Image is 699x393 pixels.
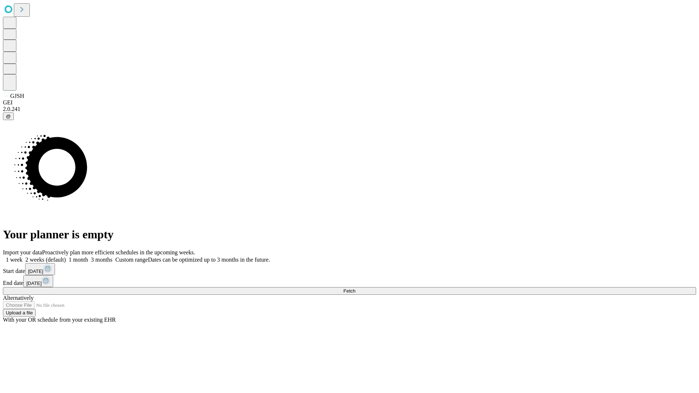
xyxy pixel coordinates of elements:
span: Alternatively [3,295,33,301]
button: @ [3,112,14,120]
span: Import your data [3,249,42,255]
div: 2.0.241 [3,106,696,112]
span: Dates can be optimized up to 3 months in the future. [148,257,270,263]
span: 1 month [69,257,88,263]
span: @ [6,114,11,119]
span: With your OR schedule from your existing EHR [3,317,116,323]
span: Fetch [343,288,355,294]
button: Fetch [3,287,696,295]
span: GJSH [10,93,24,99]
span: 1 week [6,257,23,263]
h1: Your planner is empty [3,228,696,241]
button: [DATE] [25,263,55,275]
span: 3 months [91,257,112,263]
div: Start date [3,263,696,275]
span: Proactively plan more efficient schedules in the upcoming weeks. [42,249,195,255]
span: [DATE] [26,281,42,286]
div: End date [3,275,696,287]
span: [DATE] [28,269,43,274]
span: Custom range [115,257,148,263]
div: GEI [3,99,696,106]
button: [DATE] [23,275,53,287]
button: Upload a file [3,309,36,317]
span: 2 weeks (default) [25,257,66,263]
